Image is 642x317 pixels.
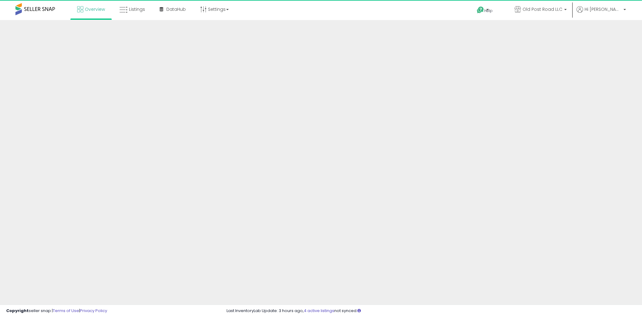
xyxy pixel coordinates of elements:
[477,6,484,14] i: Get Help
[166,6,186,12] span: DataHub
[472,2,505,20] a: Help
[577,6,626,20] a: Hi [PERSON_NAME]
[523,6,562,12] span: Old Post Road LLC
[484,8,493,13] span: Help
[585,6,622,12] span: Hi [PERSON_NAME]
[129,6,145,12] span: Listings
[85,6,105,12] span: Overview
